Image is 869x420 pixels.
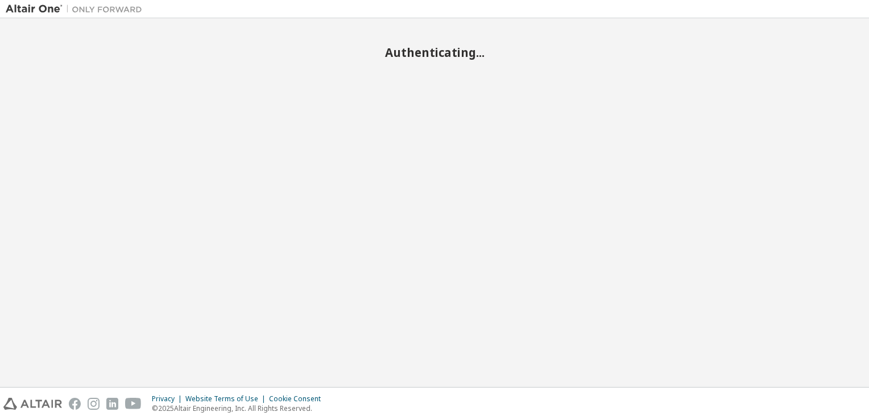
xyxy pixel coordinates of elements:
[125,398,142,410] img: youtube.svg
[269,394,328,403] div: Cookie Consent
[69,398,81,410] img: facebook.svg
[6,3,148,15] img: Altair One
[152,394,185,403] div: Privacy
[88,398,100,410] img: instagram.svg
[185,394,269,403] div: Website Terms of Use
[3,398,62,410] img: altair_logo.svg
[106,398,118,410] img: linkedin.svg
[152,403,328,413] p: © 2025 Altair Engineering, Inc. All Rights Reserved.
[6,45,863,60] h2: Authenticating...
